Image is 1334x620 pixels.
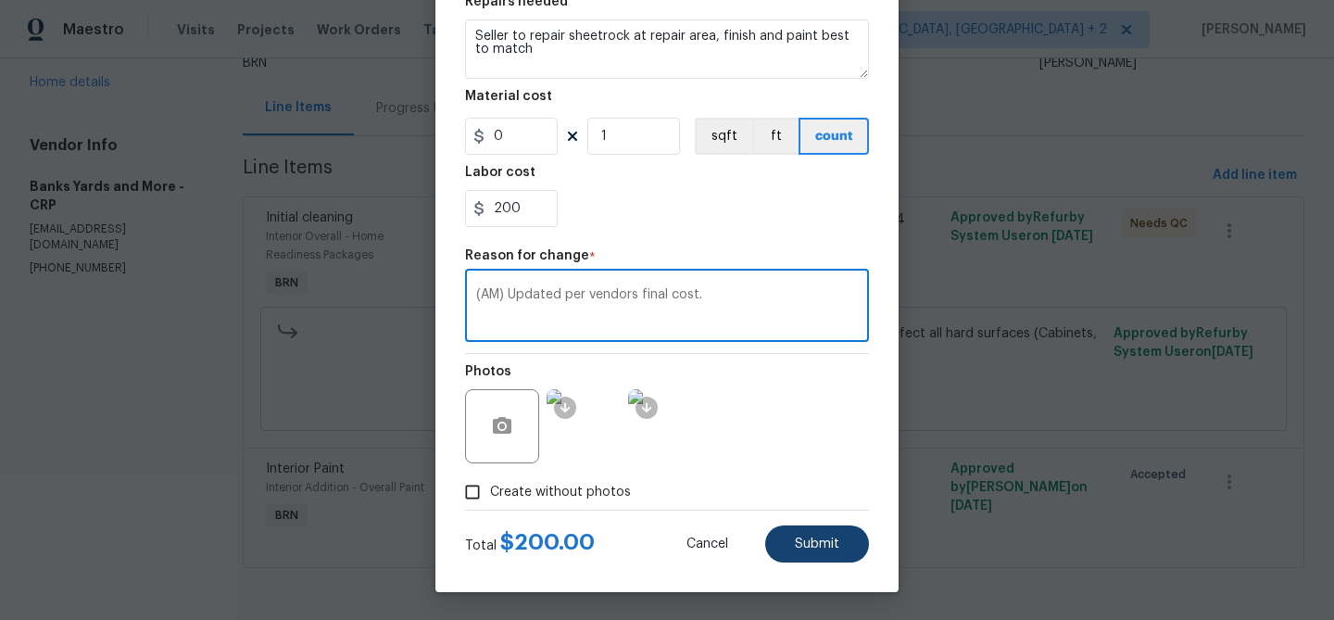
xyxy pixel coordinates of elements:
span: Cancel [686,538,728,551]
h5: Reason for change [465,249,589,262]
button: sqft [695,118,752,155]
button: Submit [765,525,869,563]
span: Submit [795,538,839,551]
div: Total [465,533,595,555]
button: Cancel [657,525,758,563]
button: ft [752,118,799,155]
h5: Material cost [465,90,552,103]
button: count [799,118,869,155]
textarea: Seller to repair sheetrock at repair area, finish and paint best to match [465,19,869,79]
h5: Photos [465,365,511,378]
span: $ 200.00 [500,531,595,553]
textarea: (AM) Updated per vendors final cost. [476,288,858,327]
span: Create without photos [490,483,631,502]
h5: Labor cost [465,166,535,179]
